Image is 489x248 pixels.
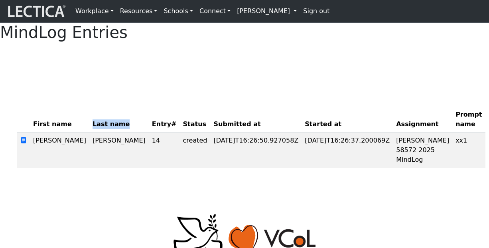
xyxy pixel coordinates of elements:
[302,133,393,168] td: [DATE]T16:26:37.200069Z
[210,107,302,133] th: Submitted at
[452,133,485,168] td: xx1
[149,133,180,168] td: 14
[234,3,300,19] a: [PERSON_NAME]
[149,107,180,133] th: Entry#
[180,133,211,168] td: created
[30,107,89,133] th: First name
[6,4,66,19] img: lecticalive
[210,133,302,168] td: [DATE]T16:26:50.927058Z
[393,107,452,133] th: Assignment
[72,3,117,19] a: Workplace
[300,3,333,19] a: Sign out
[89,133,149,168] td: [PERSON_NAME]
[160,3,196,19] a: Schools
[117,3,161,19] a: Resources
[20,137,27,144] span: view
[89,107,149,133] th: Last name
[302,107,393,133] th: Started at
[393,133,452,168] td: [PERSON_NAME] 58572 2025 MindLog
[452,107,485,133] th: Prompt name
[196,3,234,19] a: Connect
[180,107,211,133] th: Status
[30,133,89,168] td: [PERSON_NAME]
